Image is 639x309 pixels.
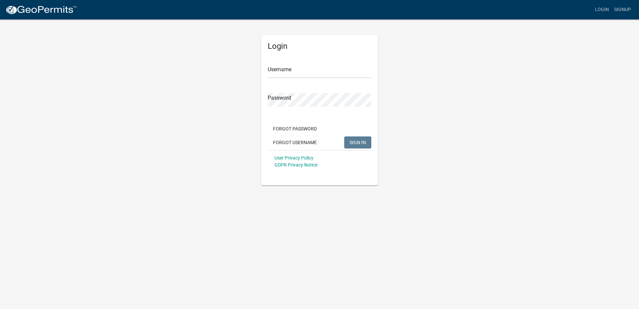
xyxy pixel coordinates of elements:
button: SIGN IN [344,136,371,148]
button: Forgot Username [268,136,322,148]
span: SIGN IN [350,139,366,145]
a: Signup [612,3,634,16]
a: Login [592,3,612,16]
a: GDPR Privacy Notice [274,162,317,168]
button: Forgot Password [268,123,322,135]
a: User Privacy Policy [274,155,313,161]
h5: Login [268,41,371,51]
